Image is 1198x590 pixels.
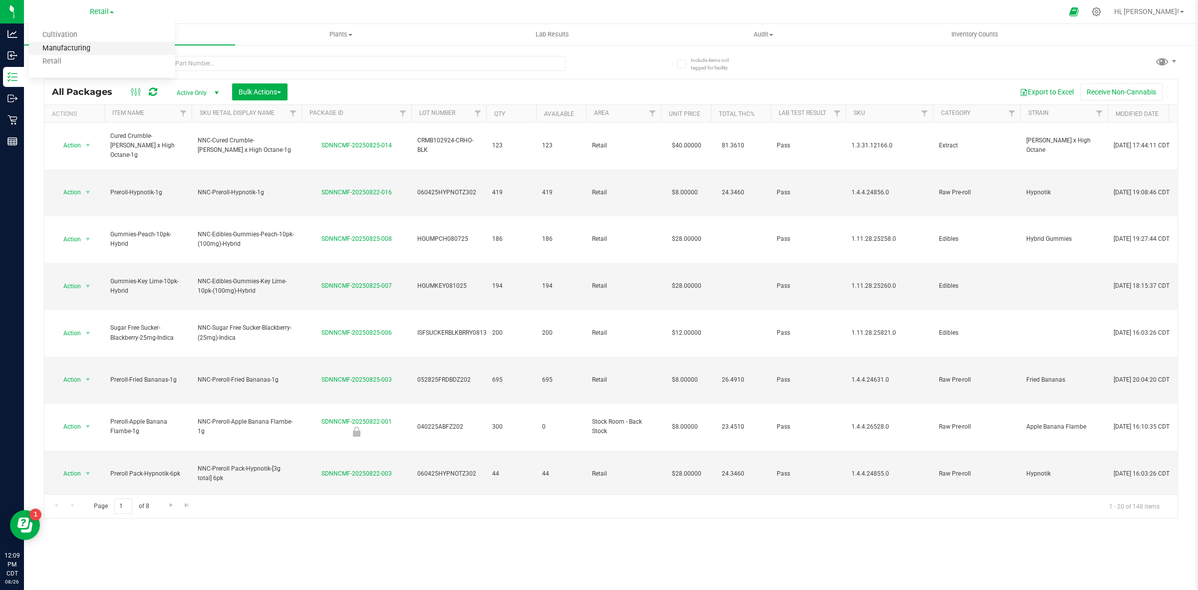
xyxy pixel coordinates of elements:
span: 24.3460 [717,185,749,200]
span: Lab Results [522,30,583,39]
span: select [82,279,94,293]
span: 123 [492,141,530,150]
span: Retail [592,469,655,479]
span: select [82,326,94,340]
span: Pass [777,328,840,338]
a: SDNNCMF-20250825-003 [321,376,392,383]
a: Unit Price [669,110,700,117]
span: 419 [492,188,530,197]
span: NNC-Cured Crumble-[PERSON_NAME] x High Octane-1g [198,136,296,155]
span: 695 [542,375,580,385]
span: Retail [592,328,655,338]
span: 060425HYPNOTZ302 [417,188,480,197]
a: SDNNCMF-20250822-016 [321,189,392,196]
span: [PERSON_NAME] x High Octane [1026,136,1102,155]
span: 1.4.4.24855.0 [852,469,927,479]
span: Action [54,185,81,199]
a: SDNNCMF-20250822-003 [321,470,392,477]
a: Category [941,109,970,116]
span: Retail [592,234,655,244]
span: 200 [492,328,530,338]
span: $28.00000 [667,279,706,293]
span: Retail [592,281,655,291]
a: Audit [658,24,869,45]
span: 419 [542,188,580,197]
input: Search Package ID, Item Name, SKU, Lot or Part Number... [44,56,566,71]
span: Pass [777,234,840,244]
span: select [82,420,94,434]
span: Action [54,279,81,293]
input: 1 [114,499,132,514]
a: Strain [1028,109,1049,116]
span: Preroll Pack-Hypnotik-6pk [110,469,186,479]
a: SKU [854,109,865,116]
span: 1.4.4.24631.0 [852,375,927,385]
span: [DATE] 16:03:26 CDT [1114,328,1170,338]
span: $40.00000 [667,138,706,153]
a: Retail [29,55,175,68]
span: 123 [542,141,580,150]
span: Raw Pre-roll [939,188,1014,197]
span: Action [54,420,81,434]
a: Filter [395,105,411,122]
span: 040225ABFZ202 [417,422,480,432]
inline-svg: Inbound [7,50,17,60]
span: $12.00000 [667,326,706,340]
span: CRMB102924-CRHO-BLK [417,136,480,155]
span: Action [54,326,81,340]
span: [DATE] 16:03:26 CDT [1114,469,1170,479]
span: Pass [777,422,840,432]
span: 1.11.28.25821.0 [852,328,927,338]
span: Cured Crumble-[PERSON_NAME] x High Octane-1g [110,131,186,160]
span: select [82,232,94,246]
span: Gummies-Peach-10pk-Hybrid [110,230,186,249]
span: 200 [542,328,580,338]
span: 1.11.28.25260.0 [852,281,927,291]
a: Lab Test Result [779,109,826,116]
span: Action [54,373,81,387]
span: Bulk Actions [239,88,281,96]
inline-svg: Analytics [7,29,17,39]
span: Gummies-Key Lime-10pk-Hybrid [110,277,186,296]
span: Raw Pre-roll [939,422,1014,432]
inline-svg: Inventory [7,72,17,82]
span: Include items not tagged for facility [691,56,741,71]
span: Stock Room - Back Stock [592,417,655,436]
span: [DATE] 17:44:11 CDT [1114,141,1170,150]
span: Extract [939,141,1014,150]
a: Go to the last page [180,499,194,512]
span: NNC-Preroll Pack-Hypnotik-[3g total] 6pk [198,464,296,483]
span: Edibles [939,234,1014,244]
span: All Packages [52,86,122,97]
span: NNC-Preroll-Hypnotik-1g [198,188,296,197]
div: Newly Received [300,427,413,437]
a: Cultivation [29,28,175,42]
inline-svg: Retail [7,115,17,125]
a: SDNNCMF-20250825-007 [321,282,392,289]
a: Modified Date [1116,110,1159,117]
span: 24.3460 [717,467,749,481]
span: select [82,467,94,481]
span: 194 [492,281,530,291]
span: 1.11.28.25258.0 [852,234,927,244]
a: SDNNCMF-20250825-006 [321,329,392,336]
span: Plants [236,30,446,39]
p: 08/26 [4,578,19,586]
inline-svg: Reports [7,136,17,146]
a: Inventory [24,24,235,45]
a: Plants [235,24,446,45]
span: Preroll-Hypnotik-1g [110,188,186,197]
span: Edibles [939,328,1014,338]
span: Hypnotik [1026,469,1102,479]
a: Go to the next page [164,499,178,512]
span: 060425HYPNOTZ302 [417,469,480,479]
span: HGUMKEY081025 [417,281,480,291]
a: Lot Number [419,109,455,116]
span: NNC-Sugar Free Sucker-Blackberry-(25mg)-Indica [198,323,296,342]
span: $8.00000 [667,420,703,434]
span: NNC-Preroll-Apple Banana Flambe-1g [198,417,296,436]
span: 300 [492,422,530,432]
span: Action [54,232,81,246]
a: Item Name [112,109,144,116]
span: Preroll-Fried Bananas-1g [110,375,186,385]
